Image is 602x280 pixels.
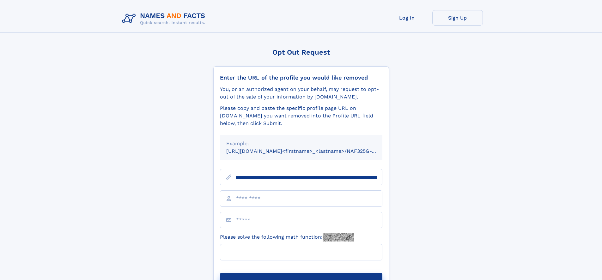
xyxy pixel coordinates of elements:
[119,10,210,27] img: Logo Names and Facts
[226,148,394,154] small: [URL][DOMAIN_NAME]<firstname>_<lastname>/NAF325G-xxxxxxxx
[213,48,389,56] div: Opt Out Request
[220,104,382,127] div: Please copy and paste the specific profile page URL on [DOMAIN_NAME] you want removed into the Pr...
[220,233,354,241] label: Please solve the following math function:
[382,10,432,26] a: Log In
[220,74,382,81] div: Enter the URL of the profile you would like removed
[226,140,376,147] div: Example:
[432,10,483,26] a: Sign Up
[220,86,382,101] div: You, or an authorized agent on your behalf, may request to opt-out of the sale of your informatio...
